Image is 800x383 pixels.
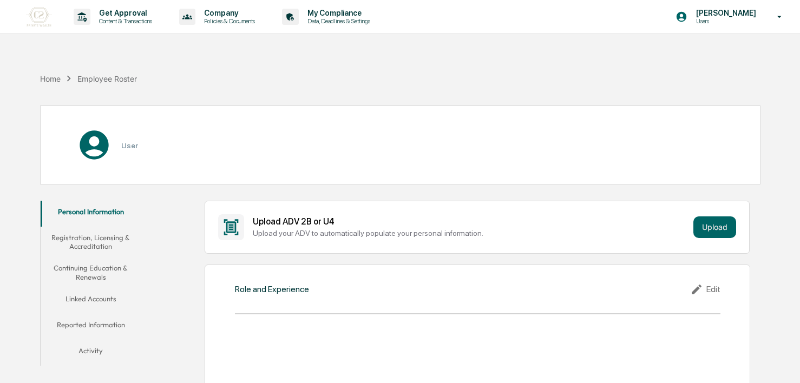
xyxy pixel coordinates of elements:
p: Users [687,17,762,25]
button: Upload [693,216,736,238]
div: Home [40,74,61,83]
h3: User [121,141,138,150]
div: Upload ADV 2B or U4 [253,216,688,227]
button: Registration, Licensing & Accreditation [41,227,141,257]
p: Content & Transactions [90,17,158,25]
p: Data, Deadlines & Settings [299,17,376,25]
p: My Compliance [299,9,376,17]
img: logo [26,7,52,27]
button: Activity [41,340,141,366]
div: Edit [690,283,720,296]
div: secondary tabs example [41,201,141,366]
p: Policies & Documents [195,17,260,25]
div: Employee Roster [77,74,137,83]
button: Linked Accounts [41,288,141,314]
button: Personal Information [41,201,141,227]
p: Company [195,9,260,17]
div: Upload your ADV to automatically populate your personal information. [253,229,688,237]
button: Reported Information [41,314,141,340]
button: Continuing Education & Renewals [41,257,141,288]
p: [PERSON_NAME] [687,9,762,17]
p: Get Approval [90,9,158,17]
div: Role and Experience [235,284,309,294]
